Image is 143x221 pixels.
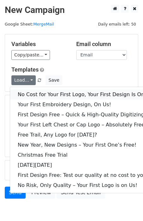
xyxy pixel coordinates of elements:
[111,191,143,221] iframe: Chat Widget
[5,187,26,199] a: Send
[5,22,54,26] small: Google Sheet:
[11,66,39,73] a: Templates
[33,22,54,26] a: MergeMail
[96,21,138,28] span: Daily emails left: 50
[96,22,138,26] a: Daily emails left: 50
[46,75,62,85] button: Save
[11,50,50,60] a: Copy/paste...
[11,75,36,85] a: Load...
[76,41,132,48] h5: Email column
[11,41,67,48] h5: Variables
[5,5,138,15] h2: New Campaign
